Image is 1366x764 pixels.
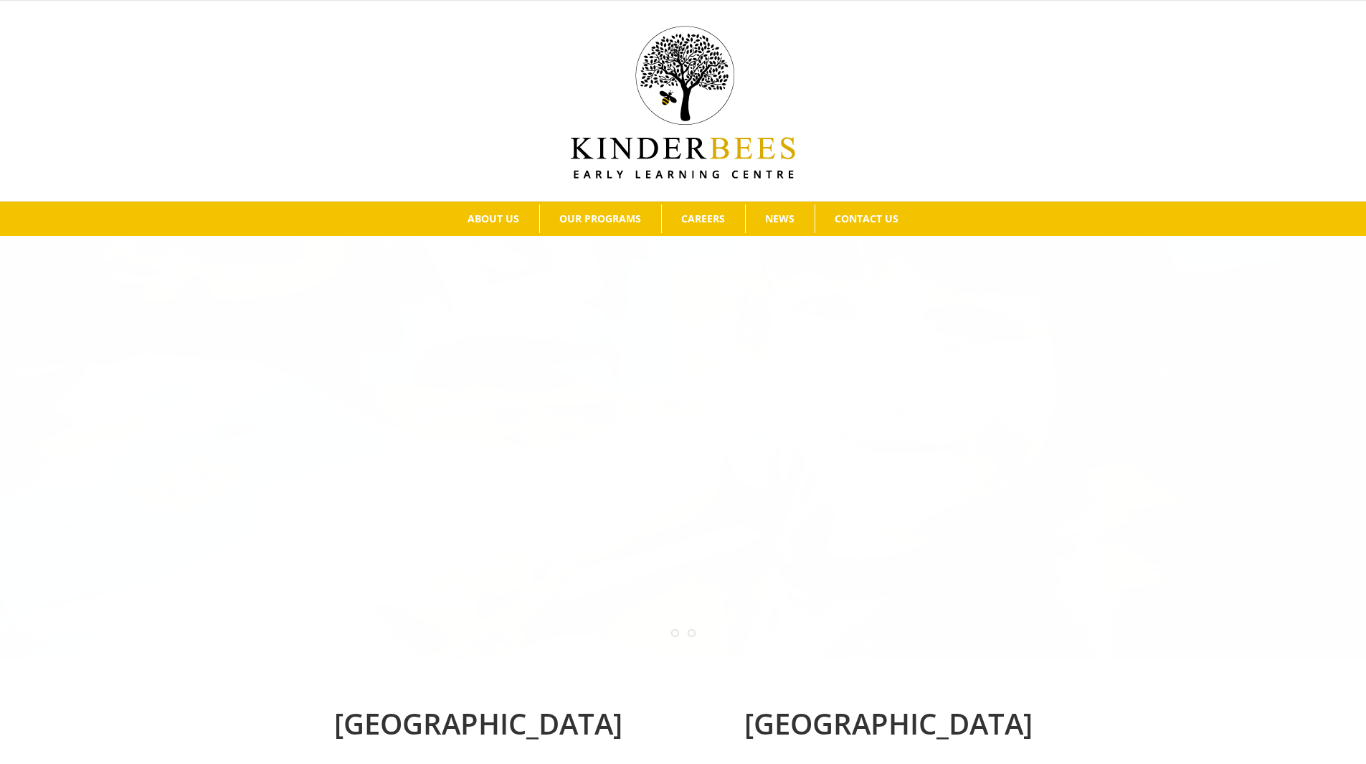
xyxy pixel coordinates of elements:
a: 2 [688,629,696,637]
span: OUR PROGRAMS [559,214,641,224]
img: Kinder Bees Logo [571,26,795,179]
a: OUR PROGRAMS [540,204,661,233]
h2: [GEOGRAPHIC_DATA] [289,702,668,745]
nav: Main Menu [22,202,1344,236]
span: NEWS [765,214,795,224]
a: 1 [671,629,679,637]
h2: [GEOGRAPHIC_DATA] [699,702,1078,745]
a: CAREERS [662,204,745,233]
span: ABOUT US [468,214,519,224]
span: CAREERS [681,214,725,224]
a: ABOUT US [448,204,539,233]
a: CONTACT US [815,204,919,233]
a: NEWS [746,204,815,233]
span: CONTACT US [835,214,898,224]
